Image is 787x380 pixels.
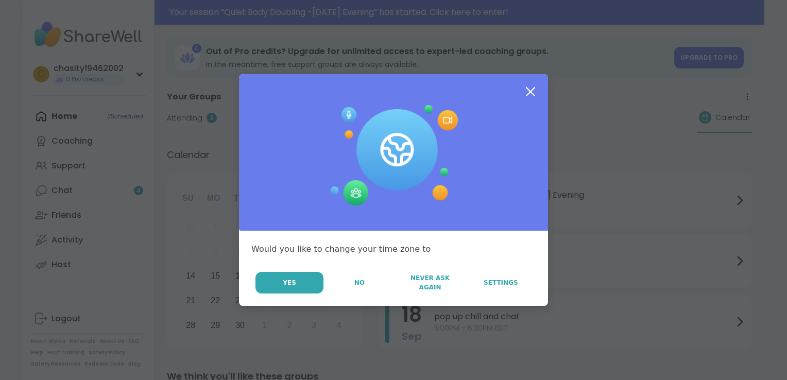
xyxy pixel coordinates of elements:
a: Settings [466,272,536,293]
span: No [354,278,365,287]
span: Never Ask Again [400,273,459,292]
img: Session Experience [329,105,458,206]
span: Yes [283,278,296,287]
span: Settings [484,278,518,287]
button: No [324,272,394,293]
button: Yes [255,272,323,293]
div: Would you like to change your time zone to [251,243,536,255]
button: Never Ask Again [395,272,465,293]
